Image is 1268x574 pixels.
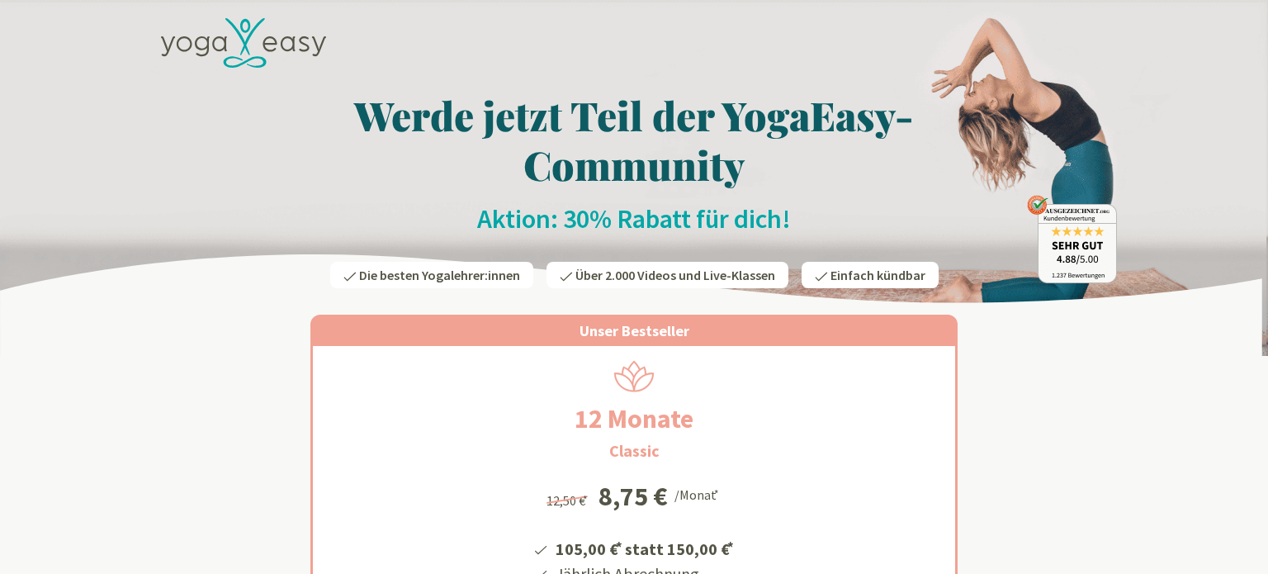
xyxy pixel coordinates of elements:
li: 105,00 € statt 150,00 € [553,534,736,562]
div: /Monat [674,483,722,505]
span: 12,50 € [546,492,590,509]
span: Unser Bestseller [580,321,689,340]
h3: Classic [609,439,660,463]
h1: Werde jetzt Teil der YogaEasy-Community [151,90,1117,189]
span: Über 2.000 Videos und Live-Klassen [575,267,775,283]
span: Die besten Yogalehrer:innen [359,267,520,283]
span: Einfach kündbar [830,267,925,283]
img: ausgezeichnet_badge.png [1027,195,1117,283]
div: 8,75 € [599,483,668,510]
h2: 12 Monate [535,399,733,439]
h2: Aktion: 30% Rabatt für dich! [151,202,1117,235]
